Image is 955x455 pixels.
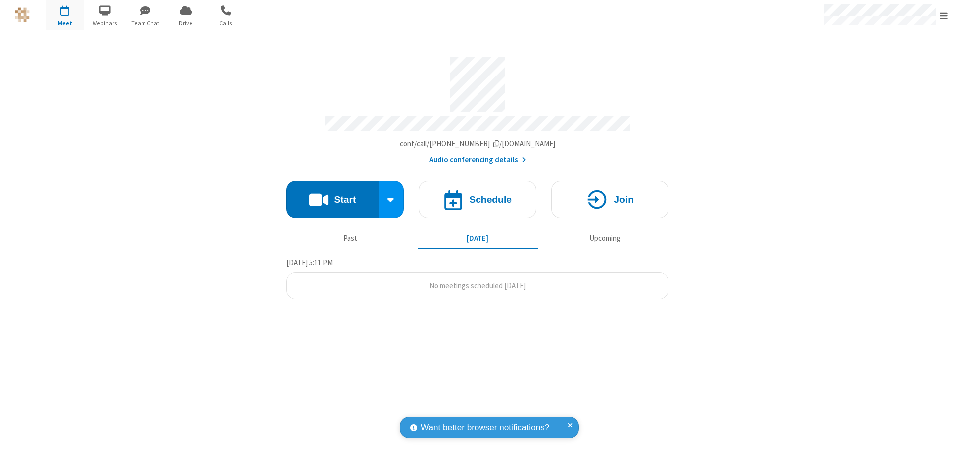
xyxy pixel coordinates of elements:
[930,429,948,448] iframe: Chat
[127,19,164,28] span: Team Chat
[400,139,556,148] span: Copy my meeting room link
[421,421,549,434] span: Want better browser notifications?
[286,49,668,166] section: Account details
[334,195,356,204] h4: Start
[379,181,404,218] div: Start conference options
[167,19,204,28] span: Drive
[469,195,512,204] h4: Schedule
[545,229,665,248] button: Upcoming
[419,181,536,218] button: Schedule
[286,181,379,218] button: Start
[207,19,245,28] span: Calls
[429,154,526,166] button: Audio conferencing details
[290,229,410,248] button: Past
[418,229,538,248] button: [DATE]
[286,257,668,300] section: Today's Meetings
[614,195,634,204] h4: Join
[551,181,668,218] button: Join
[46,19,84,28] span: Meet
[15,7,30,22] img: QA Selenium DO NOT DELETE OR CHANGE
[87,19,124,28] span: Webinars
[400,138,556,150] button: Copy my meeting room linkCopy my meeting room link
[286,258,333,267] span: [DATE] 5:11 PM
[429,281,526,290] span: No meetings scheduled [DATE]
